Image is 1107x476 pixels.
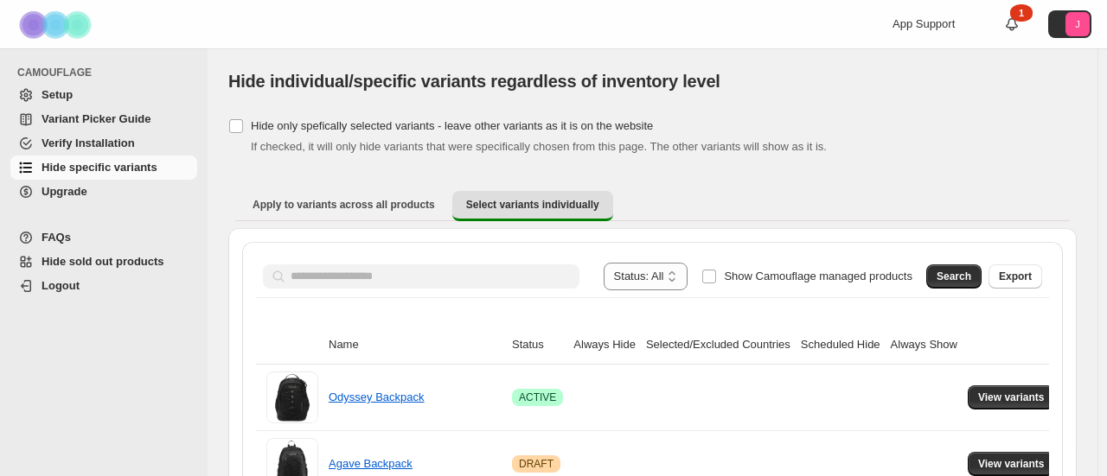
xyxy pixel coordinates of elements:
[893,17,955,30] span: App Support
[452,191,613,221] button: Select variants individually
[10,180,197,204] a: Upgrade
[10,225,197,250] a: FAQs
[10,107,197,131] a: Variant Picker Guide
[251,140,827,153] span: If checked, it will only hide variants that were specifically chosen from this page. The other va...
[42,231,71,244] span: FAQs
[989,264,1042,289] button: Export
[724,270,912,282] span: Show Camouflage managed products
[1065,12,1090,36] span: Avatar with initials J
[926,264,982,289] button: Search
[641,326,796,365] th: Selected/Excluded Countries
[253,198,435,212] span: Apply to variants across all products
[466,198,599,212] span: Select variants individually
[999,270,1032,283] span: Export
[323,326,507,365] th: Name
[1048,10,1091,38] button: Avatar with initials J
[10,250,197,274] a: Hide sold out products
[968,452,1055,476] button: View variants
[17,66,199,79] span: CAMOUFLAGE
[10,83,197,107] a: Setup
[968,385,1055,409] button: View variants
[937,270,971,283] span: Search
[10,274,197,298] a: Logout
[239,191,449,219] button: Apply to variants across all products
[10,131,197,155] a: Verify Installation
[329,457,413,470] a: Agave Backpack
[42,255,164,268] span: Hide sold out products
[42,88,73,101] span: Setup
[42,185,87,198] span: Upgrade
[978,457,1045,471] span: View variants
[10,155,197,180] a: Hide specific variants
[251,119,653,132] span: Hide only spefically selected variants - leave other variants as it is on the website
[42,161,157,174] span: Hide specific variants
[519,390,556,404] span: ACTIVE
[886,326,963,365] th: Always Show
[1075,19,1080,29] text: J
[228,72,720,91] span: Hide individual/specific variants regardless of inventory level
[1003,16,1021,33] a: 1
[42,112,150,125] span: Variant Picker Guide
[329,390,425,403] a: Odyssey Backpack
[507,326,568,365] th: Status
[14,1,100,48] img: Camouflage
[42,136,135,149] span: Verify Installation
[796,326,886,365] th: Scheduled Hide
[568,326,641,365] th: Always Hide
[978,390,1045,404] span: View variants
[42,279,80,292] span: Logout
[1010,4,1033,22] div: 1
